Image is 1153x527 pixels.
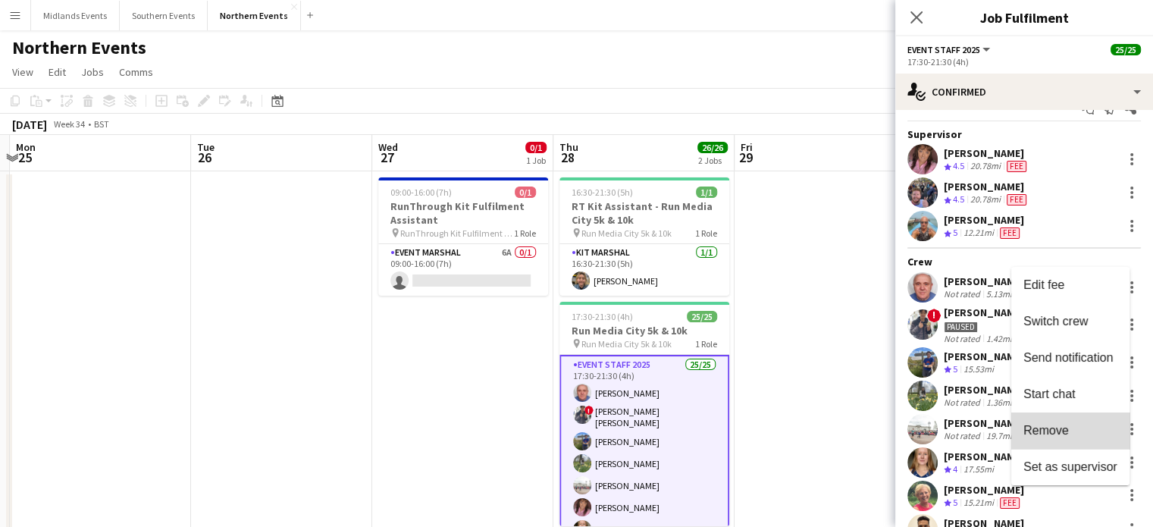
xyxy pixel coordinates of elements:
[1023,278,1064,291] span: Edit fee
[1011,376,1130,413] button: Start chat
[1023,387,1075,400] span: Start chat
[1011,413,1130,449] button: Remove
[1011,303,1130,340] button: Switch crew
[1011,340,1130,376] button: Send notification
[1023,315,1088,328] span: Switch crew
[1023,424,1069,437] span: Remove
[1011,449,1130,485] button: Set as supervisor
[1023,460,1117,473] span: Set as supervisor
[1023,351,1113,364] span: Send notification
[1011,267,1130,303] button: Edit fee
